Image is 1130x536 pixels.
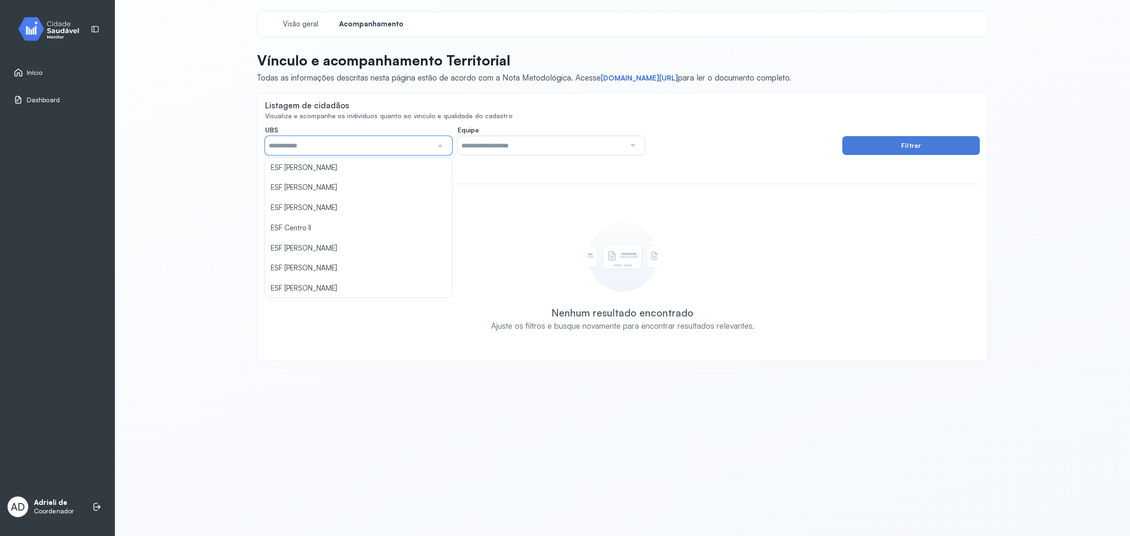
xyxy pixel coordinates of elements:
[551,307,694,319] div: Nenhum resultado encontrado
[11,501,25,513] span: AD
[14,95,101,105] a: Dashboard
[283,20,318,29] span: Visão geral
[265,112,980,120] div: Visualize e acompanhe os indivíduos quanto ao vínculo e qualidade do cadastro
[34,507,74,515] p: Coordenador
[257,52,791,69] p: Vínculo e acompanhamento Territorial
[265,158,452,178] li: ESF [PERSON_NAME]
[265,126,278,134] span: UBS
[458,126,479,134] span: Equipe
[34,498,74,507] p: Adrieli de
[27,69,43,77] span: Início
[265,278,452,299] li: ESF [PERSON_NAME]
[601,73,678,83] a: [DOMAIN_NAME][URL]
[14,68,101,77] a: Início
[339,20,404,29] span: Acompanhamento
[265,218,452,238] li: ESF Centro II
[842,136,980,155] button: Filtrar
[265,258,452,278] li: ESF [PERSON_NAME]
[10,15,95,43] img: monitor.svg
[491,321,754,331] div: Ajuste os filtros e busque novamente para encontrar resultados relevantes.
[588,222,658,292] img: Imagem de empty state
[265,238,452,259] li: ESF [PERSON_NAME]
[265,100,349,110] div: Listagem de cidadãos
[265,198,452,218] li: ESF [PERSON_NAME]
[265,178,452,198] li: ESF [PERSON_NAME]
[257,73,791,82] span: Todas as informações descritas nesta página estão de acordo com a Nota Metodológica. Acesse para ...
[27,96,60,104] span: Dashboard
